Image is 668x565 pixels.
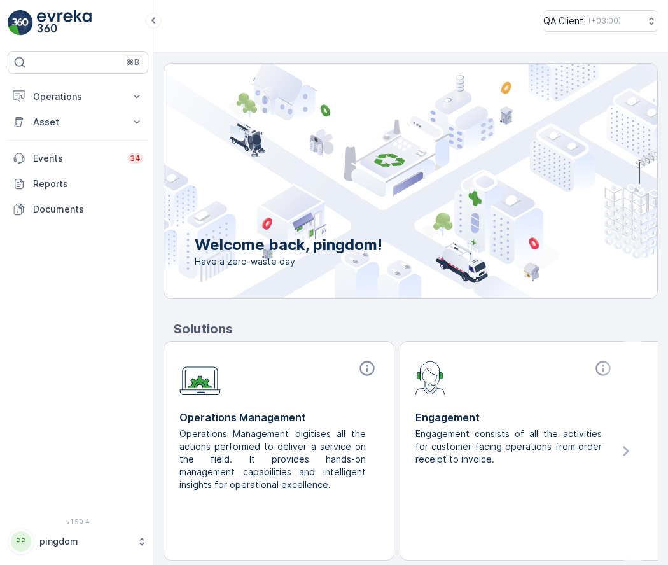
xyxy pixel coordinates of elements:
img: module-icon [179,359,221,396]
p: Operations [33,90,123,103]
p: Engagement consists of all the activities for customer facing operations from order receipt to in... [415,428,604,466]
p: ⌘B [127,57,139,67]
p: Operations Management [179,410,379,425]
img: logo [8,10,33,36]
p: Solutions [174,319,658,338]
button: Operations [8,84,148,109]
p: Documents [33,203,143,216]
p: Events [33,152,120,165]
a: Documents [8,197,148,222]
button: PPpingdom [8,528,148,555]
button: QA Client(+03:00) [543,10,658,32]
span: v 1.50.4 [8,518,148,526]
p: Reports [33,178,143,190]
p: pingdom [39,535,130,548]
img: logo_light-DOdMpM7g.png [37,10,92,36]
p: Engagement [415,410,615,425]
p: Operations Management digitises all the actions performed to deliver a service on the field. It p... [179,428,368,491]
p: 34 [130,153,141,164]
p: Welcome back, pingdom! [195,235,382,255]
div: PP [11,531,31,552]
a: Reports [8,171,148,197]
p: QA Client [543,15,583,27]
a: Events34 [8,146,148,171]
p: ( +03:00 ) [588,16,621,26]
img: module-icon [415,359,445,395]
p: Asset [33,116,123,129]
button: Asset [8,109,148,135]
img: city illustration [107,64,657,298]
span: Have a zero-waste day [195,255,382,268]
